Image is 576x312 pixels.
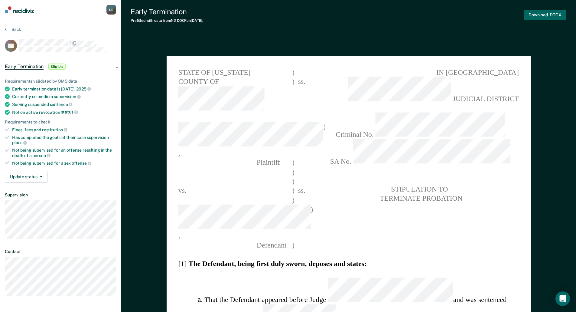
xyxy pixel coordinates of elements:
[292,158,294,167] span: )
[12,86,116,92] div: Early termination date is [DATE],
[106,5,116,15] div: L R
[5,171,47,183] button: Update status
[5,192,116,198] dt: Supervision
[311,205,313,240] span: )
[292,176,294,186] span: )
[322,139,519,166] span: SA No.
[5,249,116,254] dt: Contact
[178,77,292,113] span: COUNTY OF
[178,67,292,77] span: STATE OF [US_STATE]
[322,113,519,139] span: Criminal No.
[5,6,34,13] img: Recidiviz
[322,67,519,77] span: IN [GEOGRAPHIC_DATA]
[5,79,116,84] div: Requirements validated by OMS data
[292,240,294,250] span: )
[322,184,519,203] pre: STIPULATION TO TERMINATE PROBATION
[61,110,78,114] span: status
[5,64,44,70] span: Early Termination
[188,260,366,268] strong: The Defendant, being first duly sworn, deposes and states:
[292,195,294,205] span: )
[292,77,294,113] span: )
[178,122,323,158] span: ,
[54,94,80,99] span: supervision
[294,77,308,113] span: ss.
[178,159,280,166] span: Plaintiff
[178,186,186,194] span: vs.
[178,205,311,240] span: ,
[5,120,116,125] div: Requirements to check
[50,102,73,107] span: sentence
[322,77,519,103] span: JUDICIAL DISTRICT
[292,167,294,176] span: )
[42,127,67,132] span: restitution
[12,102,116,107] div: Serving suspended
[294,186,308,195] span: ss.
[12,94,116,99] div: Currently on medium
[178,241,286,249] span: Defendant
[48,64,66,70] span: Eligible
[12,160,116,166] div: Not being supervised for a sex
[32,153,50,158] span: person
[12,110,116,115] div: Not on active revocation
[12,135,116,145] div: Has completed the goals of their case supervision
[524,10,566,20] button: Download .DOCX
[131,7,203,16] div: Early Termination
[12,148,116,158] div: Not being supervised for an offense resulting in the death of a
[178,259,519,268] section: [1]
[5,27,21,32] button: Back
[292,67,294,77] span: )
[12,127,116,133] div: Fines, fees and
[292,186,294,195] span: )
[72,161,91,166] span: offense
[106,5,116,15] button: LR
[555,291,570,306] div: Open Intercom Messenger
[76,87,91,91] span: 2025
[131,18,203,23] div: Prefilled with data from ND DOCR on [DATE] .
[12,140,27,145] span: plans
